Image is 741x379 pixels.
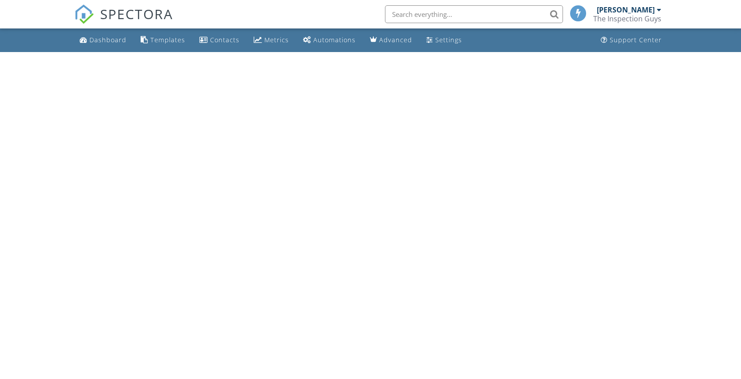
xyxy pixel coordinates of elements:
[597,5,655,14] div: [PERSON_NAME]
[76,32,130,48] a: Dashboard
[74,4,94,24] img: The Best Home Inspection Software - Spectora
[379,36,412,44] div: Advanced
[610,36,662,44] div: Support Center
[210,36,239,44] div: Contacts
[74,12,173,31] a: SPECTORA
[150,36,185,44] div: Templates
[366,32,416,48] a: Advanced
[435,36,462,44] div: Settings
[423,32,466,48] a: Settings
[250,32,292,48] a: Metrics
[264,36,289,44] div: Metrics
[196,32,243,48] a: Contacts
[313,36,356,44] div: Automations
[300,32,359,48] a: Automations (Basic)
[597,32,665,48] a: Support Center
[100,4,173,23] span: SPECTORA
[89,36,126,44] div: Dashboard
[593,14,661,23] div: The Inspection Guys
[385,5,563,23] input: Search everything...
[137,32,189,48] a: Templates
